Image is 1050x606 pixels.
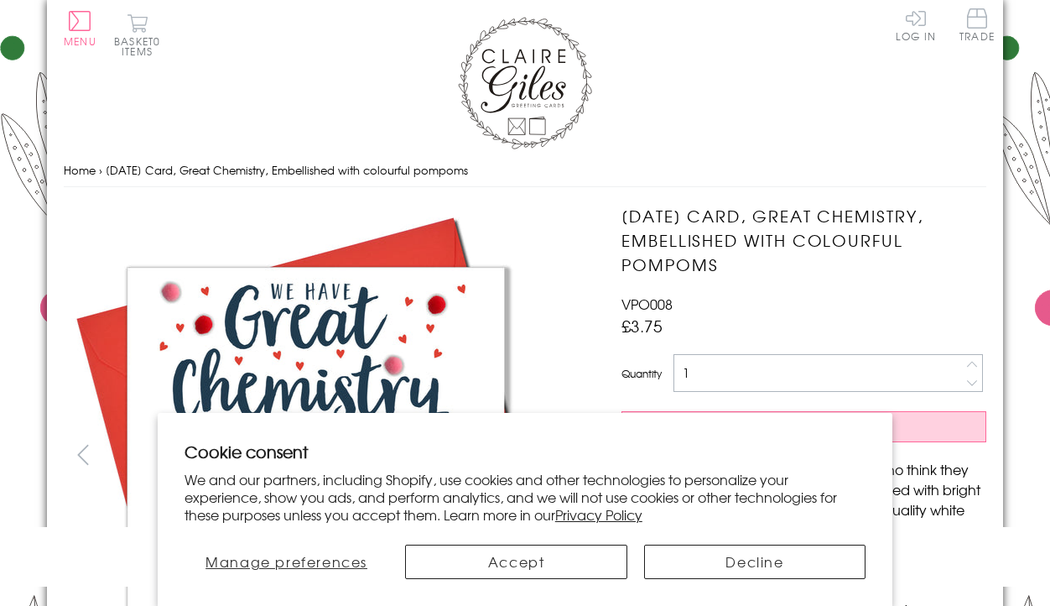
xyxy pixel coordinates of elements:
h1: [DATE] Card, Great Chemistry, Embellished with colourful pompoms [621,204,986,276]
button: Add to Basket [621,411,986,442]
nav: breadcrumbs [64,154,986,188]
button: Accept [405,545,626,579]
button: Basket0 items [114,13,160,56]
span: › [99,162,102,178]
button: Manage preferences [185,545,389,579]
button: Menu [64,11,96,46]
span: Trade [959,8,995,41]
p: We and our partners, including Shopify, use cookies and other technologies to personalize your ex... [185,471,865,523]
span: Manage preferences [205,551,367,572]
span: £3.75 [621,314,663,337]
img: Claire Giles Greetings Cards [458,17,592,149]
button: Decline [644,545,865,579]
h2: Cookie consent [185,440,865,463]
a: Privacy Policy [555,504,642,525]
span: 0 items [122,34,160,59]
span: Menu [64,34,96,49]
span: VPO008 [621,294,673,314]
a: Log In [896,8,936,41]
a: Trade [959,8,995,44]
button: prev [64,436,101,473]
span: [DATE] Card, Great Chemistry, Embellished with colourful pompoms [106,162,468,178]
a: Home [64,162,96,178]
label: Quantity [621,366,662,381]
